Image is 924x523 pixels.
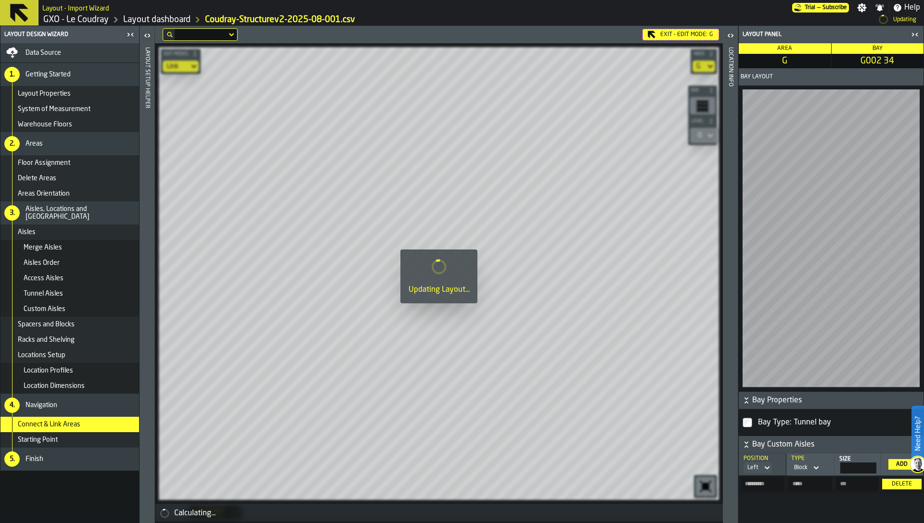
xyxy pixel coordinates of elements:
li: menu Custom Aisles [0,301,139,317]
div: Exit - Edit Mode: [642,29,719,40]
div: DropdownMenuValue-1 [794,464,808,471]
div: Calculating... [174,508,719,519]
span: Bay [873,46,883,51]
div: InputCheckbox-react-aria2307564043-:r748: [756,415,918,430]
li: menu Warehouse Floors [0,117,139,132]
span: Floor Assignment [18,159,70,167]
li: menu Starting Point [0,432,139,448]
label: button-toggle-Notifications [871,3,888,12]
div: Position [742,455,772,462]
span: Getting Started [26,71,71,78]
span: Areas Orientation [18,190,70,198]
tr: G-G-G002-LEFT-34-G002 34-A- [739,476,924,492]
a: link-to-/wh/i/efd9e906-5eb9-41af-aac9-d3e075764b8d [43,14,109,25]
li: menu Aisles, Locations and Bays [0,201,139,224]
div: 4. [4,398,20,413]
li: menu System of Measurement [0,101,139,117]
label: button-toggle-Settings [853,3,871,12]
label: input-value- [836,477,878,491]
span: Delete Areas [18,174,56,182]
input: InputCheckbox-label-react-aria2307564043-:r748: [743,418,752,427]
a: link-to-/wh/i/efd9e906-5eb9-41af-aac9-d3e075764b8d/designer [123,14,191,25]
li: menu Connect & Link Areas [0,417,139,432]
span: — [817,4,821,11]
span: Help [904,2,920,13]
li: menu Access Aisles [0,271,139,286]
span: Subscribe [822,4,847,11]
div: Delete [886,481,917,487]
div: 2. [4,136,20,151]
button: button-Add [888,459,915,470]
li: menu Navigation [0,394,139,417]
span: Navigation [26,401,57,409]
label: button-toggle-Close me [124,29,137,40]
li: menu Racks and Shelving [0,332,139,348]
button: button- [739,436,924,453]
header: Layout Setup Helper [140,26,154,523]
li: menu Location Profiles [0,363,139,378]
span: Finish [26,455,43,463]
li: menu Locations Setup [0,348,139,363]
span: Aisles [18,228,36,236]
header: Layout panel [739,26,924,43]
li: menu Delete Areas [0,171,139,186]
li: menu Spacers and Blocks [0,317,139,332]
span: G002 34 [834,56,922,66]
span: Layout Properties [18,90,71,98]
li: menu Aisles [0,224,139,240]
div: PositionDropdownMenuValue- [743,455,773,473]
nav: Breadcrumb [42,14,460,25]
button: button- [739,392,924,409]
a: link-to-/wh/i/efd9e906-5eb9-41af-aac9-d3e075764b8d/pricing/ [792,3,849,12]
a: link-to-/wh/i/efd9e906-5eb9-41af-aac9-d3e075764b8d/import/layout/9c3522fd-44ac-4aa2-8db5-b2fded98... [205,14,355,25]
li: menu Getting Started [0,63,139,86]
div: Updating Layout... [408,284,470,296]
label: Need Help? [912,407,923,461]
span: Tunnel Aisles [24,290,63,298]
li: menu Location Dimensions [0,378,139,394]
div: Layout Design Wizard [2,31,124,38]
span: Bay Layout [741,74,773,80]
div: 5. [4,451,20,467]
li: menu Areas Orientation [0,186,139,201]
span: Access Aisles [24,274,64,282]
span: Racks and Shelving [18,336,75,344]
div: Menu Subscription [792,3,849,12]
label: InputCheckbox-label-react-aria2307564043-:r748: [743,413,920,432]
span: Aisles, Locations and [GEOGRAPHIC_DATA] [26,205,135,221]
div: Layout panel [741,31,908,38]
label: react-aria2307564043-:r74a: [838,456,876,473]
input: input-value- input-value- [741,477,784,491]
label: button-toggle-Close me [908,29,922,40]
span: Spacers and Blocks [18,321,75,328]
header: Location Info [723,26,738,523]
li: menu Aisles Order [0,255,139,271]
h2: Sub Title [42,3,109,12]
label: input-value- [788,477,833,491]
li: menu Layout Properties [0,86,139,101]
label: button-toggle-Open [141,28,154,45]
li: menu Data Source [0,43,139,63]
span: Bay Custom Aisles [752,439,922,450]
span: Warehouse Floors [18,121,72,128]
span: Starting Point [18,436,58,444]
div: DropdownMenuValue- [747,464,758,471]
span: System of Measurement [18,105,90,113]
div: Type [789,455,820,462]
span: Bay Properties [752,395,922,406]
li: menu Merge Aisles [0,240,139,255]
div: 1. [4,67,20,82]
span: Locations Setup [18,351,65,359]
span: Size [839,456,851,462]
label: input-value- [741,477,784,491]
span: Merge Aisles [24,244,62,251]
li: menu Finish [0,448,139,471]
li: menu Floor Assignment [0,155,139,171]
button: button-Delete [882,479,921,489]
input: react-aria2307564043-:r74a: react-aria2307564043-:r74a: [840,462,876,473]
span: G [709,31,713,38]
div: TypeDropdownMenuValue-1 [790,455,821,473]
span: Trial [805,4,815,11]
span: Connect & Link Areas [18,421,80,428]
div: Layout Setup Helper [144,45,151,521]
